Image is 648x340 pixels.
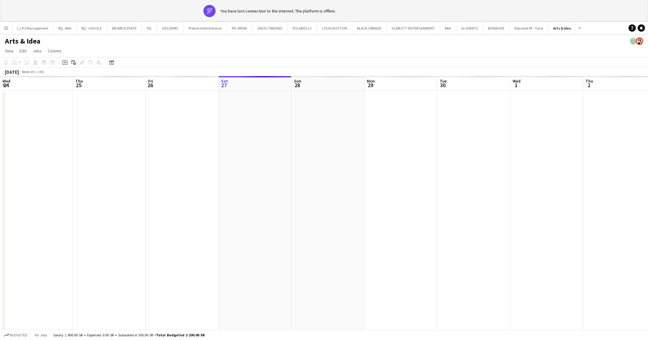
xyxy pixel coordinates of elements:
[585,78,593,84] span: Thu
[440,78,447,84] span: Tue
[33,48,42,54] span: Jobs
[220,8,336,14] div: You have lost connection to the internet. The platform is offline.
[2,47,16,55] a: View
[630,37,637,45] app-user-avatar: Douna Elsayed
[221,78,228,84] span: Sat
[75,78,83,84] span: Thu
[367,78,375,84] span: Mon
[366,82,375,89] span: 29
[293,82,301,89] span: 28
[440,22,456,34] button: RAA
[288,22,317,34] button: VOLARIS LLC
[636,37,643,45] app-user-avatar: Racquel Ybardolaza
[34,333,48,337] span: All jobs
[387,22,440,34] button: SCARLETT ENTERTAINMENT
[156,333,205,337] span: Total Budgeted 2 100.00 SR
[2,78,10,84] span: Wed
[5,37,40,46] h1: Arts & Idea
[157,22,184,34] button: GES/SPIRO
[227,22,252,34] button: PFL MENA
[513,78,521,84] span: Wed
[2,82,10,89] span: 24
[20,48,27,54] span: Edit
[184,22,227,34] button: Proline Interntational
[512,82,521,89] span: 1
[439,82,447,89] span: 30
[252,22,288,34] button: JINOU TRADING
[220,82,228,89] span: 27
[147,82,153,89] span: 26
[10,333,27,337] span: Budgeted
[77,22,107,34] button: RQ - LIVGOLF
[5,69,19,75] div: [DATE]
[5,48,13,54] span: View
[38,69,44,74] div: +03
[510,22,548,34] button: Elevated XP - Tural
[45,47,64,55] a: Comms
[17,47,29,55] a: Edit
[585,82,593,89] span: 2
[13,22,53,34] button: L.I.P.S Management
[20,69,35,74] span: Week 39
[548,22,576,34] button: Arts & Idea
[317,22,352,34] button: LOUIS VUITTON
[148,78,153,84] span: Fri
[3,332,28,338] button: Budgeted
[53,22,77,34] button: RQ - RAA
[352,22,387,34] button: BLACK ORANGE
[30,47,44,55] a: Jobs
[456,22,483,34] button: GL EVENTS
[53,333,205,337] div: Salary 1 800.00 SR + Expenses 0.00 SR + Subsistence 300.00 SR =
[483,22,510,34] button: BONAFIDE
[142,22,157,34] button: YSL
[294,78,301,84] span: Sun
[107,22,142,34] button: WE ARE ELEVATE
[48,48,62,54] span: Comms
[74,82,83,89] span: 25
